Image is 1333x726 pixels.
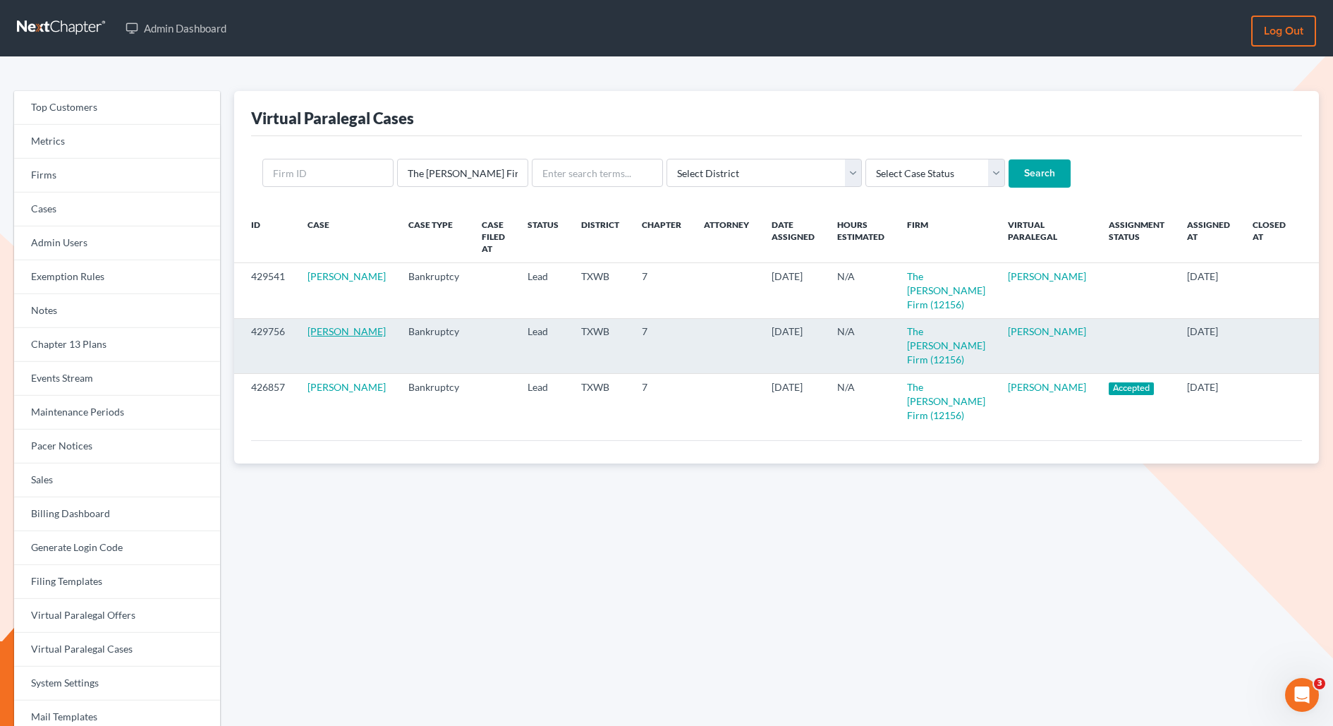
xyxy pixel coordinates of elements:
[760,210,826,263] th: Date Assigned
[826,374,896,429] td: N/A
[907,270,985,310] a: The [PERSON_NAME] Firm (12156)
[14,430,220,464] a: Pacer Notices
[14,362,220,396] a: Events Stream
[1251,16,1316,47] a: Log out
[1176,263,1241,318] td: [DATE]
[1241,210,1297,263] th: Closed at
[397,210,470,263] th: Case Type
[907,325,985,365] a: The [PERSON_NAME] Firm (12156)
[1097,210,1176,263] th: Assignment Status
[826,210,896,263] th: Hours Estimated
[826,318,896,373] td: N/A
[14,667,220,701] a: System Settings
[14,328,220,362] a: Chapter 13 Plans
[570,210,631,263] th: District
[516,318,570,373] td: Lead
[760,263,826,318] td: [DATE]
[262,159,394,187] input: Firm ID
[1008,381,1086,393] a: [PERSON_NAME]
[308,270,386,282] a: [PERSON_NAME]
[1314,678,1325,689] span: 3
[14,565,220,599] a: Filing Templates
[14,193,220,226] a: Cases
[570,318,631,373] td: TXWB
[896,210,997,263] th: Firm
[397,374,470,429] td: Bankruptcy
[397,318,470,373] td: Bankruptcy
[570,263,631,318] td: TXWB
[907,381,985,421] a: The [PERSON_NAME] Firm (12156)
[234,374,296,429] td: 426857
[631,318,693,373] td: 7
[1009,159,1071,188] input: Search
[14,294,220,328] a: Notes
[516,263,570,318] td: Lead
[631,210,693,263] th: Chapter
[14,531,220,565] a: Generate Login Code
[1008,270,1086,282] a: [PERSON_NAME]
[397,159,528,187] input: Firm Name
[631,263,693,318] td: 7
[693,210,760,263] th: Attorney
[234,263,296,318] td: 429541
[1285,678,1319,712] iframe: Intercom live chat
[516,210,570,263] th: Status
[397,263,470,318] td: Bankruptcy
[14,91,220,125] a: Top Customers
[14,260,220,294] a: Exemption Rules
[234,318,296,373] td: 429756
[14,226,220,260] a: Admin Users
[1176,318,1241,373] td: [DATE]
[251,108,414,128] div: Virtual Paralegal Cases
[118,16,233,41] a: Admin Dashboard
[631,374,693,429] td: 7
[308,325,386,337] a: [PERSON_NAME]
[570,374,631,429] td: TXWB
[1109,382,1155,395] span: Accepted
[1176,210,1241,263] th: Assigned at
[14,497,220,531] a: Billing Dashboard
[826,263,896,318] td: N/A
[234,210,296,263] th: ID
[14,396,220,430] a: Maintenance Periods
[760,374,826,429] td: [DATE]
[14,159,220,193] a: Firms
[1176,374,1241,429] td: [DATE]
[532,159,663,187] input: Enter search terms...
[997,210,1097,263] th: Virtual Paralegal
[14,633,220,667] a: Virtual Paralegal Cases
[14,464,220,497] a: Sales
[470,210,516,263] th: Case Filed At
[308,381,386,393] a: [PERSON_NAME]
[760,318,826,373] td: [DATE]
[296,210,397,263] th: Case
[516,374,570,429] td: Lead
[14,599,220,633] a: Virtual Paralegal Offers
[14,125,220,159] a: Metrics
[1008,325,1086,337] a: [PERSON_NAME]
